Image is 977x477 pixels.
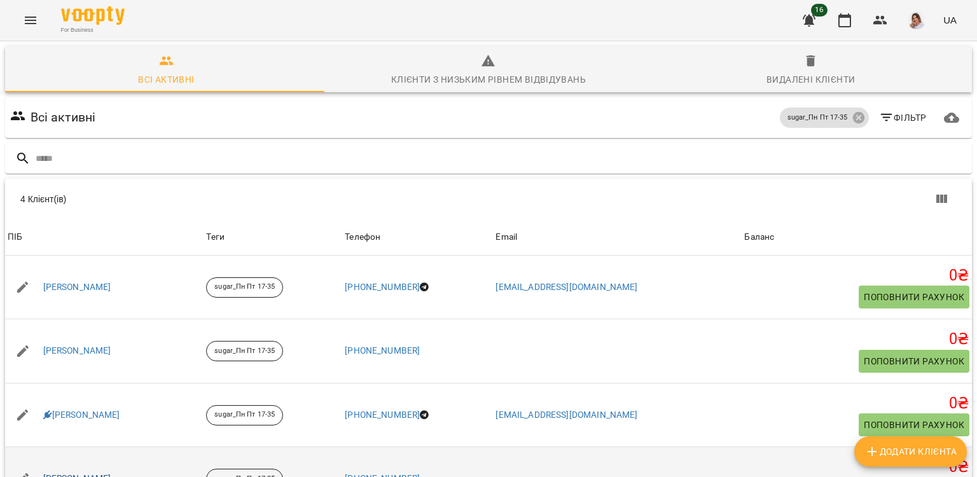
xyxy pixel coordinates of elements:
[854,436,967,467] button: Додати клієнта
[787,113,848,123] p: sugar_Пн Пт 17-35
[879,110,927,125] span: Фільтр
[61,26,125,34] span: For Business
[864,354,964,369] span: Поповнити рахунок
[43,409,120,422] a: [PERSON_NAME]
[20,193,496,205] div: 4 Клієнт(ів)
[206,230,340,245] div: Теги
[138,72,194,87] div: Всі активні
[864,289,964,305] span: Поповнити рахунок
[391,72,586,87] div: Клієнти з низьким рівнем відвідувань
[345,345,420,356] a: [PHONE_NUMBER]
[345,230,380,245] div: Телефон
[859,350,969,373] button: Поповнити рахунок
[206,341,283,361] div: sugar_Пн Пт 17-35
[345,230,380,245] div: Sort
[8,230,201,245] span: ПІБ
[744,230,774,245] div: Баланс
[495,230,739,245] span: Email
[495,282,637,292] a: [EMAIL_ADDRESS][DOMAIN_NAME]
[864,444,957,459] span: Додати клієнта
[780,107,869,128] div: sugar_Пн Пт 17-35
[206,405,283,425] div: sugar_Пн Пт 17-35
[495,230,517,245] div: Sort
[495,410,637,420] a: [EMAIL_ADDRESS][DOMAIN_NAME]
[864,417,964,432] span: Поповнити рахунок
[214,282,275,293] p: sugar_Пн Пт 17-35
[926,184,957,214] button: Показати колонки
[766,72,855,87] div: Видалені клієнти
[495,230,517,245] div: Email
[744,230,774,245] div: Sort
[206,277,283,298] div: sugar_Пн Пт 17-35
[744,457,969,477] h5: 0 ₴
[859,413,969,436] button: Поповнити рахунок
[744,394,969,413] h5: 0 ₴
[744,329,969,349] h5: 0 ₴
[744,230,969,245] span: Баланс
[908,11,925,29] img: d332a1c3318355be326c790ed3ba89f4.jpg
[345,282,420,292] a: [PHONE_NUMBER]
[874,106,932,129] button: Фільтр
[8,230,22,245] div: ПІБ
[31,107,96,127] h6: Всі активні
[5,179,972,219] div: Table Toolbar
[943,13,957,27] span: UA
[938,8,962,32] button: UA
[744,266,969,286] h5: 0 ₴
[61,6,125,25] img: Voopty Logo
[43,345,111,357] a: [PERSON_NAME]
[43,281,111,294] a: [PERSON_NAME]
[214,346,275,357] p: sugar_Пн Пт 17-35
[345,410,420,420] a: [PHONE_NUMBER]
[8,230,22,245] div: Sort
[15,5,46,36] button: Menu
[811,4,828,17] span: 16
[214,410,275,420] p: sugar_Пн Пт 17-35
[859,286,969,308] button: Поповнити рахунок
[345,230,490,245] span: Телефон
